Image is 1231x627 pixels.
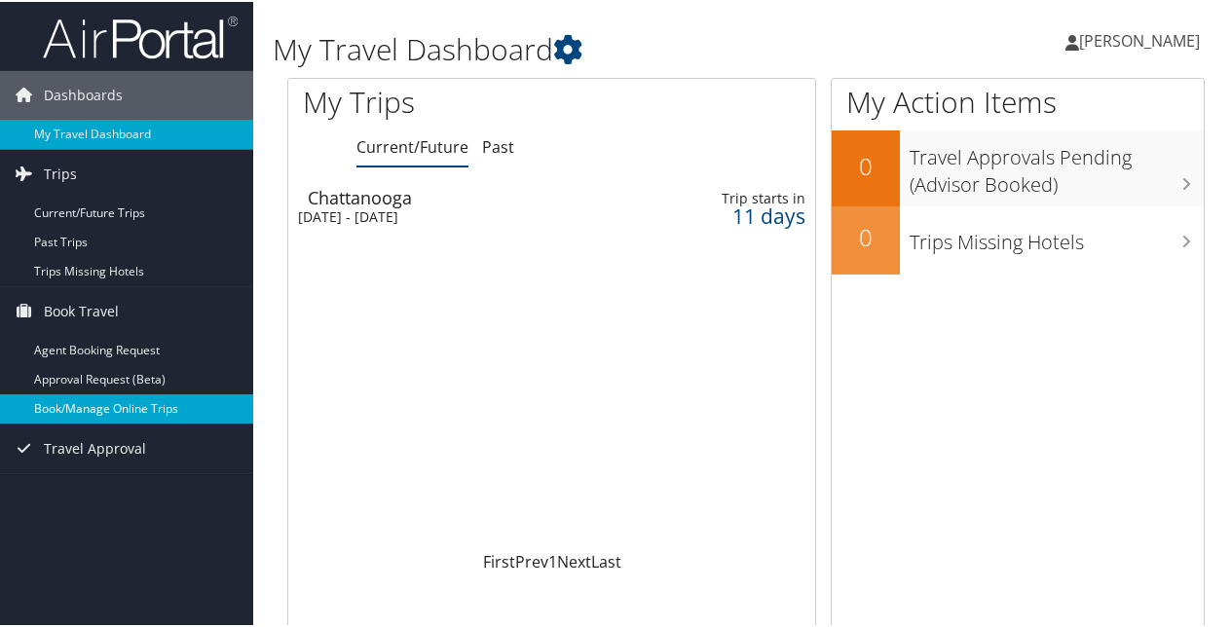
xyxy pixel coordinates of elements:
[1065,10,1219,68] a: [PERSON_NAME]
[483,549,515,571] a: First
[44,285,119,334] span: Book Travel
[832,204,1204,273] a: 0Trips Missing Hotels
[515,549,548,571] a: Prev
[44,423,146,471] span: Travel Approval
[832,219,900,252] h2: 0
[591,549,621,571] a: Last
[273,27,904,68] h1: My Travel Dashboard
[356,134,468,156] a: Current/Future
[548,549,557,571] a: 1
[298,206,625,224] div: [DATE] - [DATE]
[1079,28,1200,50] span: [PERSON_NAME]
[308,187,635,204] div: Chattanooga
[832,148,900,181] h2: 0
[303,80,581,121] h1: My Trips
[43,13,238,58] img: airportal-logo.png
[832,129,1204,203] a: 0Travel Approvals Pending (Advisor Booked)
[557,549,591,571] a: Next
[694,205,805,223] div: 11 days
[694,188,805,205] div: Trip starts in
[482,134,514,156] a: Past
[44,148,77,197] span: Trips
[910,132,1204,197] h3: Travel Approvals Pending (Advisor Booked)
[44,69,123,118] span: Dashboards
[910,217,1204,254] h3: Trips Missing Hotels
[832,80,1204,121] h1: My Action Items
